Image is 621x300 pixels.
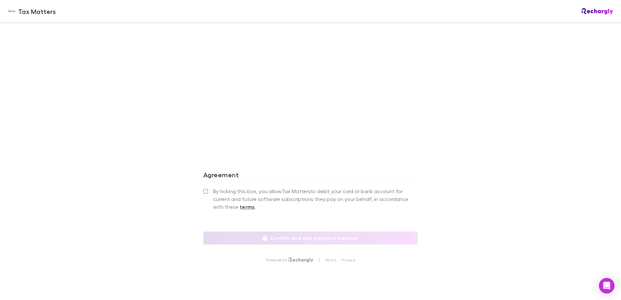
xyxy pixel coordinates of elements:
[582,8,613,15] img: Rechargly Logo
[203,231,418,244] button: Confirm and add payment method
[213,187,418,211] span: By ticking this box, you allow Tax Matters to debit your card or bank account for current and fut...
[319,257,320,263] p: |
[325,257,336,263] a: Terms
[240,204,255,210] strong: terms
[341,257,355,263] a: Privacy
[8,7,16,15] img: Tax Matters 's Logo
[18,6,56,16] span: Tax Matters
[266,257,288,263] p: Powered by
[288,257,313,263] img: Rechargly Logo
[203,171,418,181] h3: Agreement
[599,278,615,294] div: Open Intercom Messenger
